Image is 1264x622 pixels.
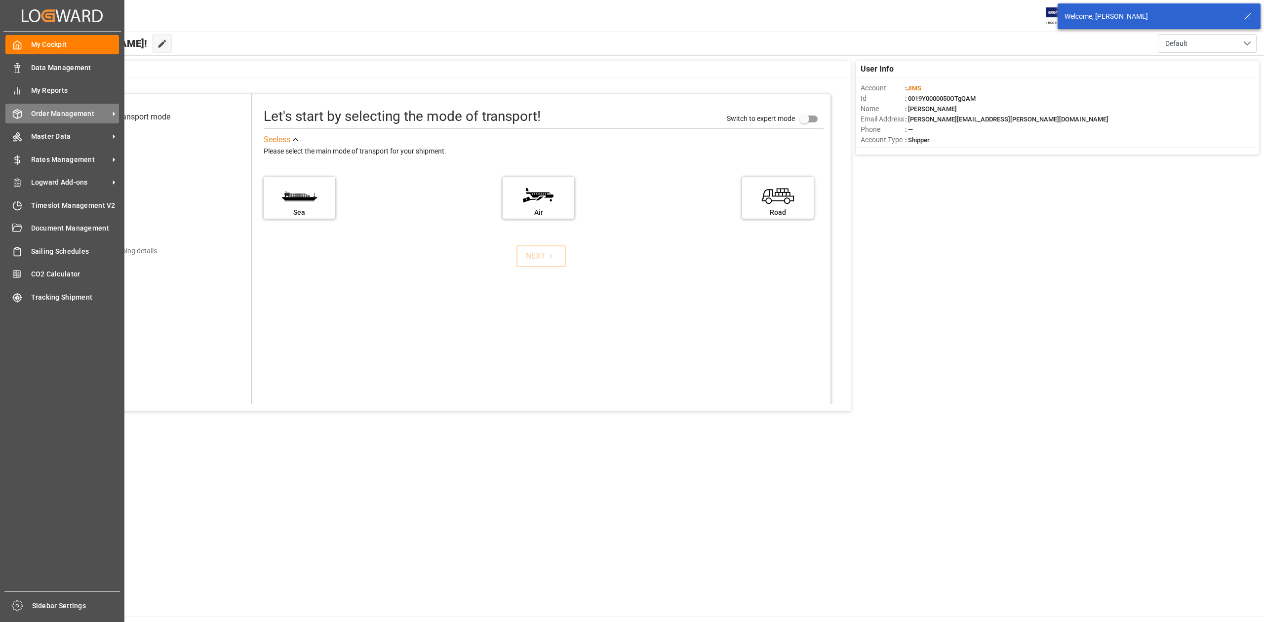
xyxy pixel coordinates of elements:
span: User Info [861,63,894,75]
span: : [905,84,921,92]
span: JIMS [907,84,921,92]
div: Road [747,207,809,218]
span: : [PERSON_NAME][EMAIL_ADDRESS][PERSON_NAME][DOMAIN_NAME] [905,116,1108,123]
a: Timeslot Management V2 [5,195,119,215]
span: : [PERSON_NAME] [905,105,957,113]
span: Switch to expert mode [727,115,795,122]
span: Tracking Shipment [31,292,119,303]
a: My Cockpit [5,35,119,54]
span: Document Management [31,223,119,233]
span: Master Data [31,131,109,142]
a: CO2 Calculator [5,265,119,284]
a: Data Management [5,58,119,77]
span: : — [905,126,913,133]
div: See less [264,134,290,146]
span: : Shipper [905,136,930,144]
span: Id [861,93,905,104]
span: Email Address [861,114,905,124]
div: NEXT [526,250,556,262]
div: Please select the main mode of transport for your shipment. [264,146,824,157]
span: : 0019Y0000050OTgQAM [905,95,976,102]
div: Sea [269,207,330,218]
span: Rates Management [31,155,109,165]
span: Name [861,104,905,114]
button: open menu [1158,34,1257,53]
span: CO2 Calculator [31,269,119,279]
span: Account Type [861,135,905,145]
div: Add shipping details [95,246,157,256]
span: Timeslot Management V2 [31,200,119,211]
button: NEXT [516,245,566,267]
span: My Reports [31,85,119,96]
span: Sailing Schedules [31,246,119,257]
a: Sailing Schedules [5,241,119,261]
span: Account [861,83,905,93]
span: Logward Add-ons [31,177,109,188]
span: Data Management [31,63,119,73]
img: Exertis%20JAM%20-%20Email%20Logo.jpg_1722504956.jpg [1046,7,1080,25]
div: Select transport mode [94,111,170,123]
span: Order Management [31,109,109,119]
a: My Reports [5,81,119,100]
a: Tracking Shipment [5,287,119,307]
a: Document Management [5,219,119,238]
div: Air [508,207,569,218]
div: Let's start by selecting the mode of transport! [264,106,541,127]
span: Sidebar Settings [32,601,120,611]
span: Default [1165,39,1187,49]
span: My Cockpit [31,39,119,50]
span: Phone [861,124,905,135]
div: Welcome, [PERSON_NAME] [1065,11,1234,22]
